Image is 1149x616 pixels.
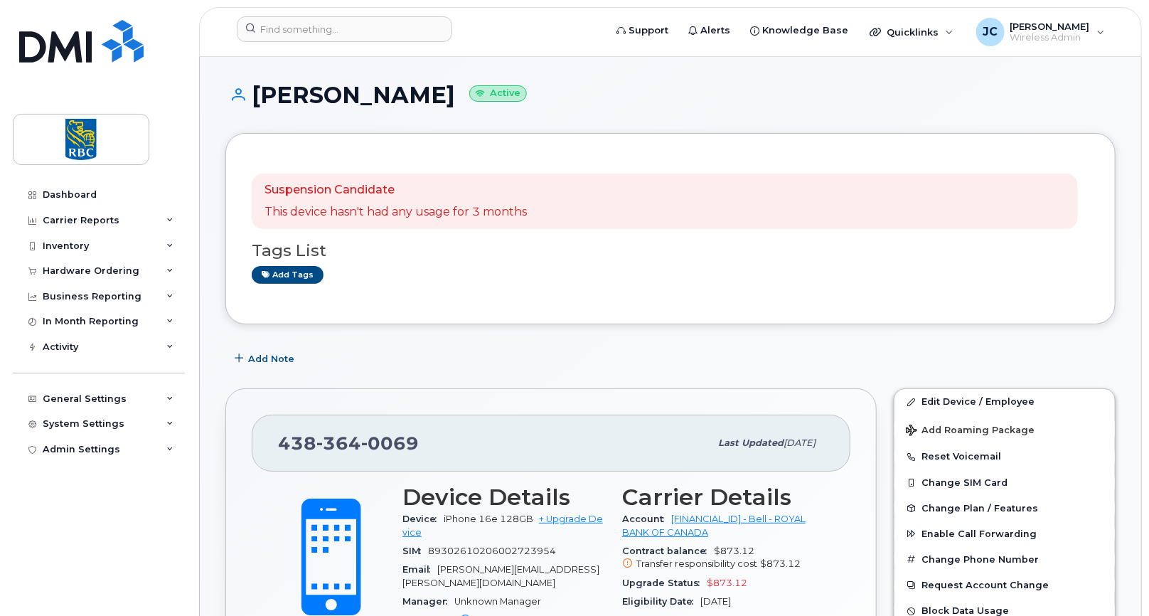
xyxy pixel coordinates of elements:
span: Change Plan / Features [921,503,1038,514]
a: + Upgrade Device [402,514,603,537]
a: [FINANCIAL_ID] - Bell - ROYAL BANK OF CANADA [622,514,806,537]
span: 89302610206002723954 [428,546,556,556]
small: Active [469,85,527,102]
span: Enable Call Forwarding [921,529,1037,539]
span: Transfer responsibility cost [636,558,757,569]
a: Edit Device / Employee [894,389,1115,415]
span: Upgrade Status [622,578,707,588]
p: Suspension Candidate [264,182,527,198]
p: This device hasn't had any usage for 3 months [264,204,527,221]
span: [PERSON_NAME][EMAIL_ADDRESS][PERSON_NAME][DOMAIN_NAME] [402,564,599,588]
span: Device [402,514,444,524]
h3: Carrier Details [622,484,825,510]
span: Manager [402,596,454,607]
span: 364 [316,432,361,454]
span: 0069 [361,432,419,454]
span: $873.12 [760,558,801,569]
h3: Tags List [252,242,1089,260]
a: Add tags [252,266,324,284]
span: Email [402,564,437,575]
button: Request Account Change [894,573,1115,598]
span: Last updated [718,437,784,448]
button: Change Plan / Features [894,496,1115,521]
span: [DATE] [700,596,731,607]
span: Add Roaming Package [906,425,1035,438]
span: iPhone 16e 128GB [444,514,533,524]
button: Add Note [225,346,306,371]
span: Add Note [248,352,294,366]
span: [DATE] [784,437,816,448]
span: 438 [278,432,419,454]
span: $873.12 [707,578,747,588]
button: Enable Call Forwarding [894,521,1115,547]
button: Change SIM Card [894,470,1115,496]
button: Reset Voicemail [894,444,1115,469]
span: Account [622,514,671,524]
span: Unknown Manager [454,596,541,607]
button: Change Phone Number [894,547,1115,573]
button: Add Roaming Package [894,415,1115,444]
h1: [PERSON_NAME] [225,83,1116,107]
span: $873.12 [622,546,825,571]
span: SIM [402,546,428,556]
span: Eligibility Date [622,596,700,607]
span: Contract balance [622,546,714,556]
h3: Device Details [402,484,605,510]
